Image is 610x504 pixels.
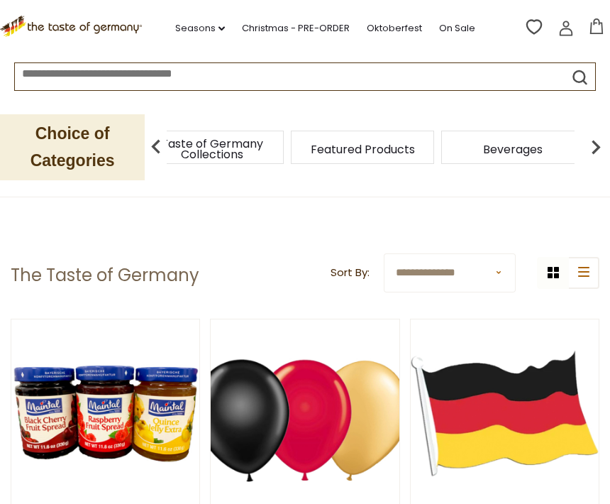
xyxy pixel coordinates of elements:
img: next arrow [582,133,610,161]
img: previous arrow [142,133,170,161]
a: Featured Products [311,144,415,155]
a: Oktoberfest [367,21,422,36]
a: On Sale [439,21,475,36]
a: Christmas - PRE-ORDER [242,21,350,36]
label: Sort By: [331,264,370,282]
a: Beverages [483,144,543,155]
a: Seasons [175,21,225,36]
a: Taste of Germany Collections [155,138,269,160]
h1: The Taste of Germany [11,265,199,286]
